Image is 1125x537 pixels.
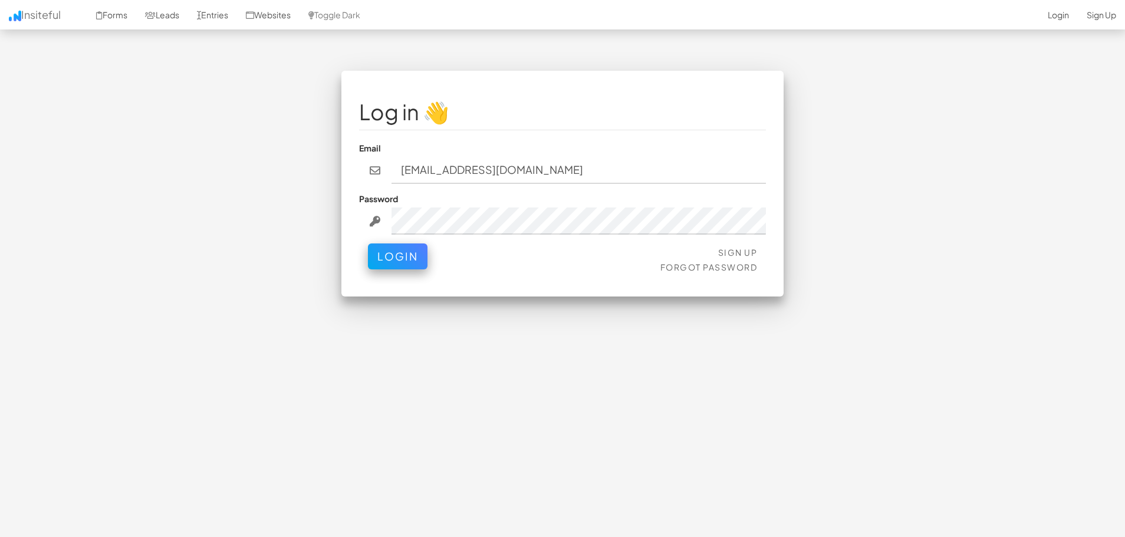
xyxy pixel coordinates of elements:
h1: Log in 👋 [359,100,766,124]
a: Sign Up [718,247,758,258]
label: Password [359,193,398,205]
label: Email [359,142,381,154]
img: icon.png [9,11,21,21]
input: john@doe.com [392,157,767,184]
button: Login [368,243,427,269]
a: Forgot Password [660,262,758,272]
